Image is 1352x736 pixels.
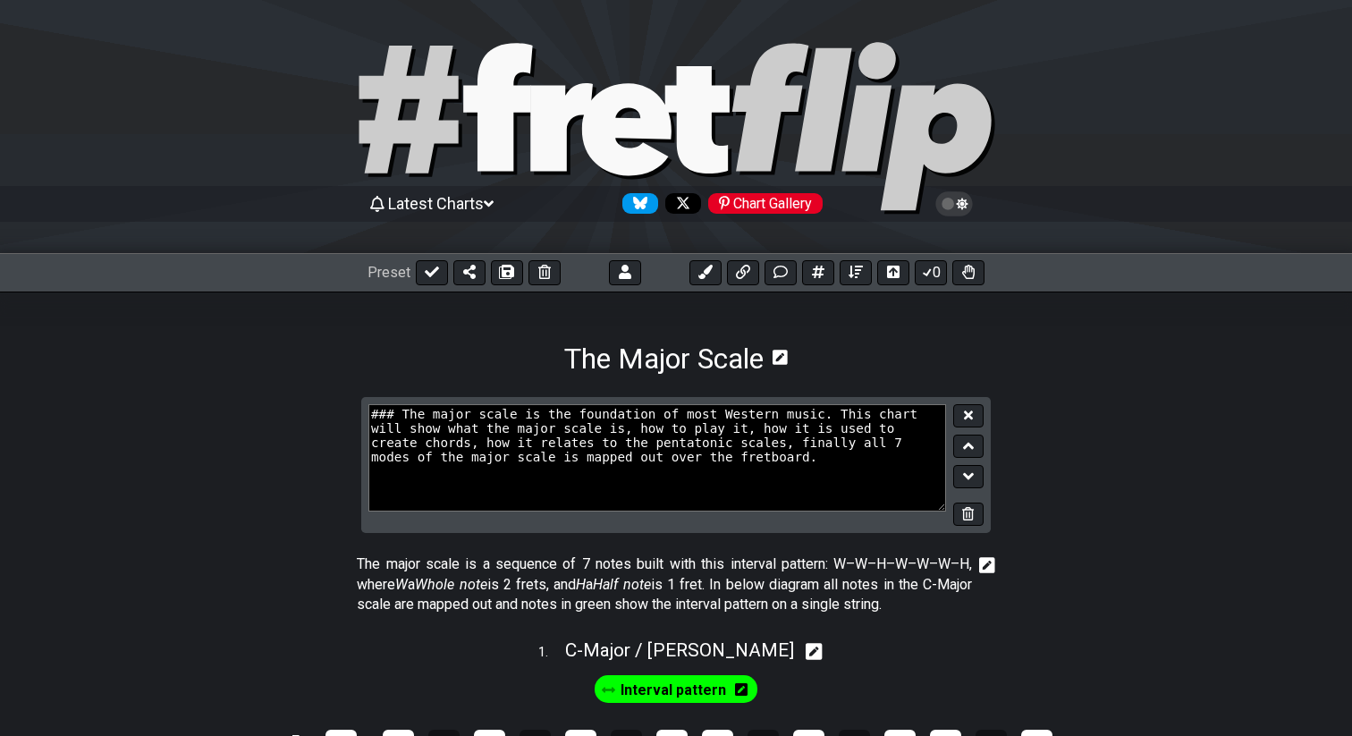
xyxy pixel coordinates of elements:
[576,576,586,593] em: H
[395,576,408,593] em: W
[453,260,486,285] button: Share Preset
[979,554,995,576] i: Edit
[357,554,972,614] span: Click to edit
[565,639,794,661] span: C - Major / [PERSON_NAME]
[591,672,761,706] div: Interval pattern
[564,342,764,376] h1: Click to edit
[915,260,947,285] button: 0
[538,643,565,663] span: 1 .
[602,683,614,698] i: Drag and drop to re-order
[388,194,484,213] span: Latest Charts
[727,260,759,285] button: Add media link
[689,260,722,285] button: Add an identical marker to each fretkit.
[658,193,701,214] a: Follow #fretflip at X
[953,465,984,489] button: Move down
[952,260,984,285] button: Toggle Dexterity for all fretkits
[708,193,823,214] div: Chart Gallery
[765,260,797,285] button: Add Text
[491,260,523,285] button: Save As (makes a copy)
[877,260,909,285] button: Toggle horizontal chord view
[953,503,984,527] button: Delete
[735,677,748,703] i: Edit marker
[416,260,448,285] button: Done edit!
[609,260,641,285] button: Logout
[357,554,972,614] p: The major scale is a sequence of 7 notes built with this interval pattern: W–W–H–W–W–W–H, where a...
[621,677,726,703] span: Click to enter marker mode.
[593,576,650,593] em: Half note
[415,576,486,593] em: Whole note
[953,404,984,428] button: Close
[953,435,984,459] button: Move up
[944,196,965,212] span: Toggle light / dark theme
[368,264,410,281] span: Preset
[368,404,946,512] textarea: ### The major scale is the foundation of most Western music. This chart will show what the major ...
[802,260,834,285] button: Add scale/chord fretkit item
[528,260,561,285] button: Delete
[701,193,823,214] a: #fretflip at Pinterest
[840,260,872,285] button: Open sort Window
[615,193,658,214] a: Follow #fretflip at Bluesky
